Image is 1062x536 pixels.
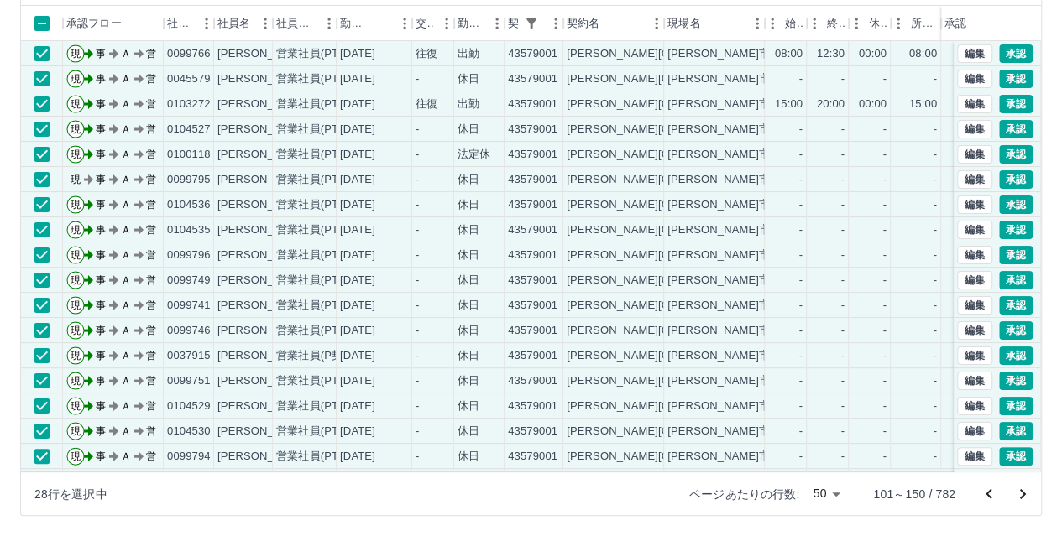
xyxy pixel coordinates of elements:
div: 勤務日 [340,6,369,41]
div: [PERSON_NAME]市コスモスパレット [667,222,858,238]
div: - [883,71,887,87]
div: [PERSON_NAME]市コスモスパレット [667,147,858,163]
div: [PERSON_NAME][GEOGRAPHIC_DATA] [567,197,774,213]
div: - [799,122,803,138]
div: 契約コード [505,6,563,41]
button: メニュー [317,11,342,36]
div: [PERSON_NAME] [217,46,309,62]
text: Ａ [121,174,131,185]
div: - [883,273,887,289]
div: [PERSON_NAME] [217,122,309,138]
button: 承認 [999,44,1033,63]
div: 営業社員(PT契約) [276,273,364,289]
div: 社員区分 [273,6,337,41]
div: - [799,298,803,314]
button: メニュー [644,11,669,36]
text: Ａ [121,199,131,211]
div: [PERSON_NAME] [217,172,309,188]
button: 承認 [999,246,1033,264]
button: 編集 [957,346,992,365]
div: - [883,348,887,364]
div: 休日 [458,122,479,138]
div: 承認フロー [63,6,164,41]
div: [PERSON_NAME] [217,273,309,289]
div: 0099746 [167,323,211,339]
div: 50 [806,481,846,506]
text: 現 [71,73,81,85]
div: - [934,147,937,163]
button: 編集 [957,271,992,289]
button: 編集 [957,120,992,138]
button: 編集 [957,145,992,164]
div: - [416,222,419,238]
div: 15:00 [909,96,937,112]
text: 事 [96,174,106,185]
div: 休日 [458,348,479,364]
div: [PERSON_NAME] [217,71,309,87]
div: 43579001 [508,147,557,163]
div: 0104535 [167,222,211,238]
div: 休日 [458,247,479,263]
div: 休日 [458,71,479,87]
text: 営 [146,224,156,236]
text: 現 [71,98,81,110]
text: 営 [146,73,156,85]
div: [PERSON_NAME][GEOGRAPHIC_DATA] [567,172,774,188]
div: - [934,348,937,364]
text: 現 [71,48,81,60]
div: 休日 [458,323,479,339]
div: [PERSON_NAME][GEOGRAPHIC_DATA] [567,46,774,62]
div: - [883,122,887,138]
div: 出勤 [458,96,479,112]
div: 往復 [416,46,437,62]
div: 始業 [765,6,807,41]
div: [PERSON_NAME][GEOGRAPHIC_DATA] [567,323,774,339]
div: 営業社員(PT契約) [276,172,364,188]
div: - [934,122,937,138]
div: - [416,122,419,138]
button: 承認 [999,271,1033,289]
div: - [416,172,419,188]
div: 12:30 [817,46,845,62]
div: 営業社員(PT契約) [276,197,364,213]
div: - [416,71,419,87]
button: 承認 [999,422,1033,440]
div: - [799,147,803,163]
div: 1件のフィルターを適用中 [520,12,543,35]
text: Ａ [121,98,131,110]
div: 43579001 [508,222,557,238]
text: Ａ [121,274,131,286]
div: [PERSON_NAME]市コスモスパレット [667,46,858,62]
div: - [799,197,803,213]
div: 43579001 [508,122,557,138]
div: 出勤 [458,46,479,62]
div: - [934,323,937,339]
div: [DATE] [340,348,375,364]
div: 契約名 [567,6,599,41]
div: 43579001 [508,96,557,112]
div: 承認フロー [66,6,122,41]
div: 終業 [807,6,849,41]
div: - [416,298,419,314]
button: メニュー [434,11,459,36]
div: [PERSON_NAME][GEOGRAPHIC_DATA] [567,348,774,364]
text: 事 [96,350,106,362]
button: 編集 [957,170,992,189]
div: 社員区分 [276,6,317,41]
div: 交通費 [416,6,434,41]
div: 0103272 [167,96,211,112]
button: 編集 [957,195,992,214]
div: - [416,273,419,289]
div: 営業社員(PT契約) [276,71,364,87]
div: 0099749 [167,273,211,289]
div: 休日 [458,298,479,314]
div: 社員番号 [167,6,194,41]
button: 編集 [957,422,992,440]
div: - [934,273,937,289]
div: [DATE] [340,46,375,62]
div: 休憩 [869,6,887,41]
text: Ａ [121,224,131,236]
div: - [416,348,419,364]
div: 承認 [944,6,966,41]
div: [DATE] [340,298,375,314]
